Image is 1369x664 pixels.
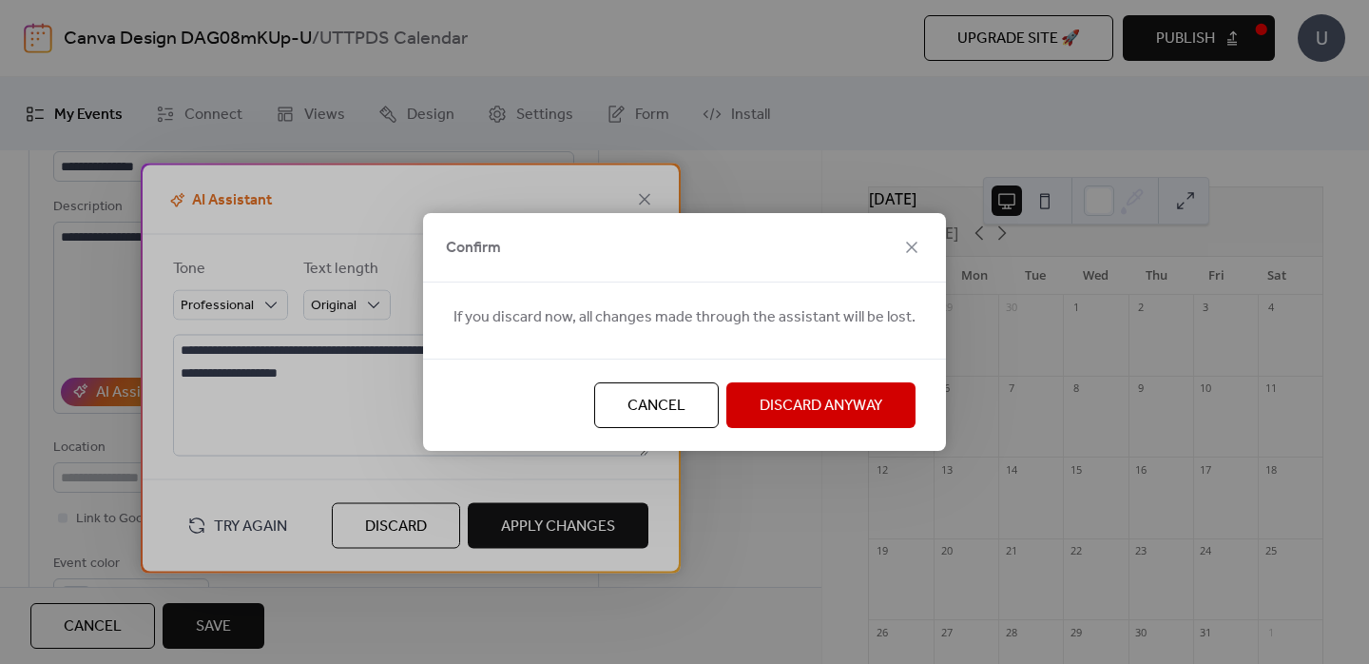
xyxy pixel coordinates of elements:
span: Discard Anyway [760,395,882,418]
button: Cancel [594,382,719,428]
button: Discard Anyway [726,382,916,428]
span: Confirm [446,237,501,260]
span: If you discard now, all changes made through the assistant will be lost. [453,306,916,329]
span: Cancel [627,395,685,418]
